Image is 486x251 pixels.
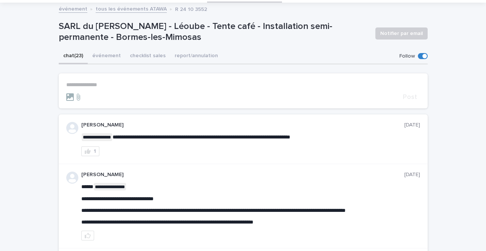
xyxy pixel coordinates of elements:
[375,27,428,40] button: Notifier par email
[81,146,99,156] button: 1
[125,49,170,64] button: checklist sales
[81,231,94,240] button: like this post
[380,30,423,37] span: Notifier par email
[59,4,87,13] a: événement
[404,172,420,178] p: [DATE]
[88,49,125,64] button: événement
[66,122,78,134] svg: avatar
[66,172,78,184] svg: avatar
[81,122,404,128] p: [PERSON_NAME]
[96,4,167,13] a: tous les événements ATAWA
[404,122,420,128] p: [DATE]
[59,49,88,64] button: chat (23)
[400,94,420,100] button: Post
[94,149,96,154] div: 1
[59,21,369,43] p: SARL du [PERSON_NAME] - Léoube - Tente café - Installation semi-permanente - Bormes-les-Mimosas
[170,49,222,64] button: report/annulation
[81,172,404,178] p: [PERSON_NAME]
[175,5,207,13] p: R 24 10 3552
[403,94,417,100] span: Post
[399,53,415,59] p: Follow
